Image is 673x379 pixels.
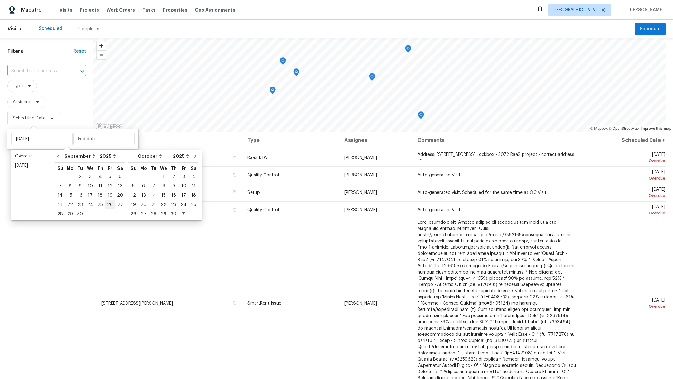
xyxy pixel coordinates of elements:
[159,182,169,190] div: 8
[75,200,85,209] div: 23
[344,190,377,195] span: [PERSON_NAME]
[105,200,115,209] div: Fri Sep 26 2025
[95,200,105,209] div: Thu Sep 25 2025
[582,132,666,149] th: Scheduled Date ↑
[232,207,237,213] button: Copy Address
[95,191,105,200] div: 18
[65,172,75,181] div: Mon Sep 01 2025
[189,172,198,181] div: 4
[635,23,666,35] button: Schedule
[75,191,85,200] div: 16
[149,181,159,191] div: Tue Oct 07 2025
[7,48,73,54] h1: Filters
[590,126,608,131] a: Mapbox
[587,298,665,310] span: [DATE]
[13,115,45,121] span: Scheduled Date
[149,200,159,209] div: 21
[65,191,75,200] div: 15
[73,48,86,54] div: Reset
[169,200,179,209] div: 23
[149,191,159,200] div: Tue Oct 14 2025
[15,153,48,159] div: Overdue
[55,209,65,219] div: Sun Sep 28 2025
[149,182,159,190] div: 7
[149,209,159,219] div: Tue Oct 28 2025
[105,191,115,200] div: 19
[97,51,106,59] span: Zoom out
[87,166,94,171] abbr: Wednesday
[105,182,115,190] div: 12
[169,191,179,200] div: Thu Oct 16 2025
[626,7,664,13] span: [PERSON_NAME]
[169,182,179,190] div: 9
[55,182,65,190] div: 7
[75,210,85,218] div: 30
[140,166,147,171] abbr: Monday
[247,173,279,177] span: Quality Control
[55,181,65,191] div: Sun Sep 07 2025
[587,210,665,216] div: Overdue
[159,200,169,209] div: 22
[115,172,125,181] div: Sat Sep 06 2025
[65,181,75,191] div: Mon Sep 08 2025
[57,166,63,171] abbr: Sunday
[149,210,159,218] div: 28
[339,132,413,149] th: Assignee
[344,156,377,160] span: [PERSON_NAME]
[587,193,665,199] div: Overdue
[85,172,95,181] div: Wed Sep 03 2025
[169,210,179,218] div: 30
[77,166,83,171] abbr: Tuesday
[85,182,95,190] div: 10
[587,303,665,310] div: Overdue
[55,191,65,200] div: 14
[418,173,461,177] span: Auto-generated Visit
[101,301,173,306] span: [STREET_ADDRESS][PERSON_NAME]
[75,181,85,191] div: Tue Sep 09 2025
[189,200,198,209] div: 25
[242,132,340,149] th: Type
[138,200,149,209] div: 20
[85,172,95,181] div: 3
[128,181,138,191] div: Sun Oct 05 2025
[85,200,95,209] div: Wed Sep 24 2025
[640,25,661,33] span: Schedule
[13,83,23,89] span: Type
[169,200,179,209] div: Thu Oct 23 2025
[169,172,179,181] div: 2
[55,200,65,209] div: 21
[65,182,75,190] div: 8
[344,173,377,177] span: [PERSON_NAME]
[65,191,75,200] div: Mon Sep 15 2025
[108,166,112,171] abbr: Friday
[67,166,74,171] abbr: Monday
[138,191,149,200] div: 13
[169,191,179,200] div: 16
[55,191,65,200] div: Sun Sep 14 2025
[85,200,95,209] div: 24
[75,182,85,190] div: 9
[115,200,125,209] div: Sat Sep 27 2025
[418,152,574,163] span: Address: [STREET_ADDRESS] Lockbox - 3072 RaaS project - correct address ^^
[105,181,115,191] div: Fri Sep 12 2025
[191,166,197,171] abbr: Saturday
[138,191,149,200] div: Mon Oct 13 2025
[247,301,281,306] span: SmartRent Issue
[418,111,424,121] div: Map marker
[77,26,101,32] div: Completed
[105,172,115,181] div: Fri Sep 05 2025
[105,172,115,181] div: 5
[587,205,665,216] span: [DATE]
[232,172,237,178] button: Copy Address
[413,132,582,149] th: Comments
[117,166,123,171] abbr: Saturday
[641,126,671,131] a: Improve this map
[179,200,189,209] div: 24
[95,191,105,200] div: Thu Sep 18 2025
[54,150,63,162] button: Go to previous month
[65,200,75,209] div: 22
[73,133,135,145] input: End date
[95,200,105,209] div: 25
[95,172,105,181] div: 4
[55,200,65,209] div: Sun Sep 21 2025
